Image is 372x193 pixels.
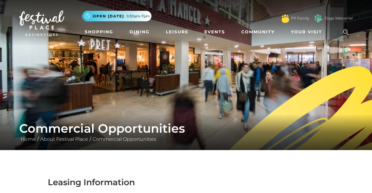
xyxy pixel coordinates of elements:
span: 9.30am-7pm [127,14,150,19]
a: FP Family [291,16,309,21]
h3: Leasing Information [48,177,324,187]
span: Your Visit [291,29,322,35]
a: Your Visit [288,26,328,38]
a: Commercial Opportunities [91,136,158,142]
a: Dogs Welcome! [325,16,353,21]
span: Open [DATE] [93,14,124,19]
button: Open [DATE] 9.30am-7pm [82,11,151,21]
div: / / [15,121,357,143]
a: Events [202,26,227,38]
a: Home [19,136,37,142]
a: Dining [127,26,152,38]
h1: Commercial Opportunities [19,121,353,136]
a: Leisure [163,26,191,38]
a: About Festival Place [39,136,90,142]
a: Shopping [82,26,116,38]
a: Community [239,26,277,38]
img: Festival Place Logo [19,11,64,36]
